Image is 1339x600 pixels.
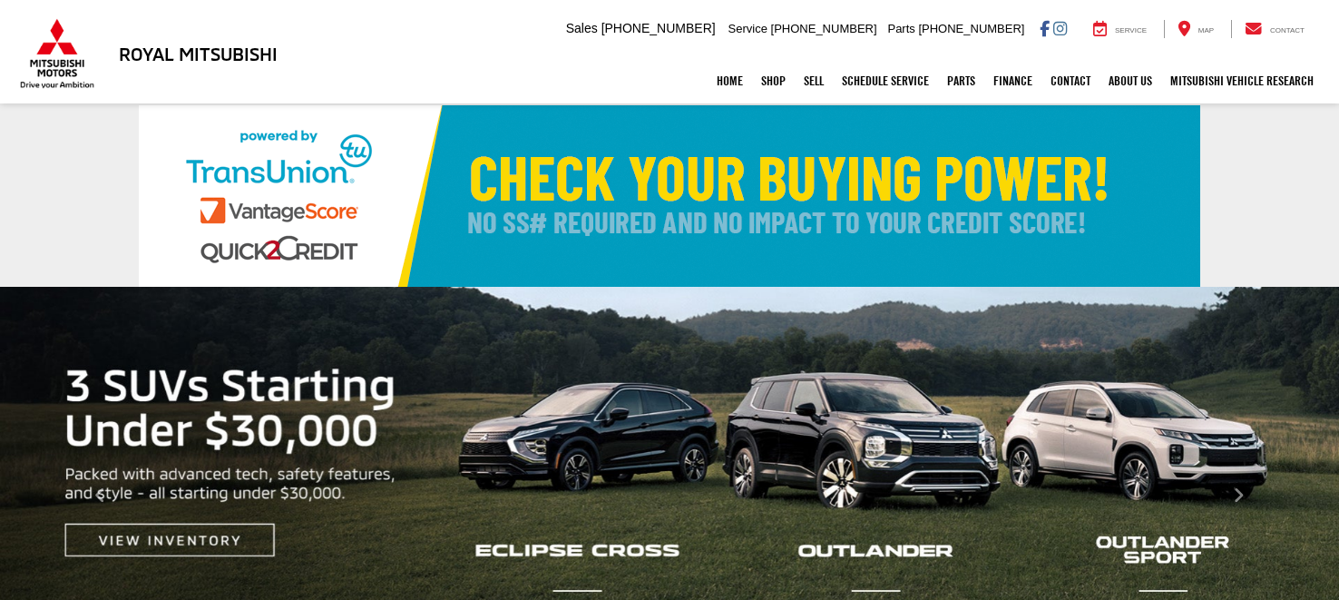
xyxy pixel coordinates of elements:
[1115,26,1147,34] span: Service
[1100,58,1161,103] a: About Us
[1231,20,1318,38] a: Contact
[1164,20,1227,38] a: Map
[1198,26,1214,34] span: Map
[708,58,752,103] a: Home
[1041,58,1100,103] a: Contact
[984,58,1041,103] a: Finance
[16,18,98,89] img: Mitsubishi
[566,21,598,35] span: Sales
[139,105,1200,287] img: Check Your Buying Power
[887,22,914,35] span: Parts
[1040,21,1050,35] a: Facebook: Click to visit our Facebook page
[918,22,1024,35] span: [PHONE_NUMBER]
[771,22,877,35] span: [PHONE_NUMBER]
[1270,26,1305,34] span: Contact
[601,21,716,35] span: [PHONE_NUMBER]
[728,22,767,35] span: Service
[1080,20,1160,38] a: Service
[1053,21,1067,35] a: Instagram: Click to visit our Instagram page
[795,58,833,103] a: Sell
[1161,58,1323,103] a: Mitsubishi Vehicle Research
[833,58,938,103] a: Schedule Service: Opens in a new tab
[938,58,984,103] a: Parts: Opens in a new tab
[119,44,278,64] h3: Royal Mitsubishi
[752,58,795,103] a: Shop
